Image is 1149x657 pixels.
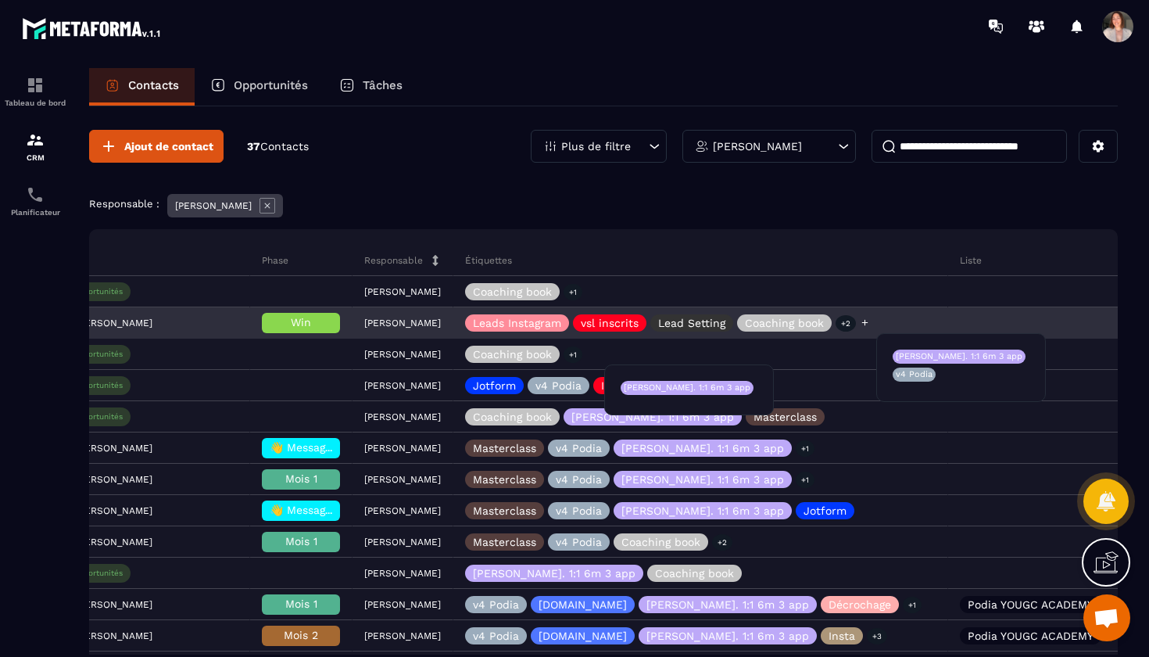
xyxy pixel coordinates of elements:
p: +2 [712,534,732,551]
p: Leads Instagram [473,318,561,328]
p: +1 [796,440,814,457]
p: [PERSON_NAME] [364,599,441,610]
p: Podia YOUGC ACADEMY [968,630,1094,641]
a: Contacts [89,68,195,106]
p: Responsable : [89,198,159,210]
p: Coaching book [473,349,552,360]
p: Plus de filtre [561,141,631,152]
p: Décrochage [829,599,891,610]
a: formationformationTableau de bord [4,64,66,119]
p: v4 Podia [556,505,602,516]
p: Responsable [364,254,423,267]
p: [PERSON_NAME] [364,630,441,641]
a: Ouvrir le chat [1083,594,1130,641]
p: [PERSON_NAME] [175,200,252,211]
span: 👋 Message de Bienvenue [270,441,408,454]
p: [DOMAIN_NAME] [539,630,627,641]
p: [PERSON_NAME] [364,411,441,422]
p: Phase [262,254,288,267]
p: 37 [247,139,309,154]
span: Mois 1 [285,535,317,547]
p: [PERSON_NAME] [364,349,441,360]
a: Tâches [324,68,418,106]
span: Mois 1 [285,598,317,610]
p: [PERSON_NAME] [364,380,441,391]
p: +1 [903,597,922,613]
p: +1 [796,472,814,488]
p: Jotform [804,505,847,516]
span: Mois 2 [284,629,318,641]
p: +2 [836,315,856,332]
p: Jotform [473,380,516,391]
p: [PERSON_NAME] [364,443,441,454]
p: Masterclass [753,411,817,422]
p: Podia YOUGC ACADEMY [968,599,1094,610]
p: Coaching book [621,537,700,547]
p: +1 [564,284,582,300]
p: v4 Podia [473,599,519,610]
p: Tableau de bord [4,99,66,107]
p: [PERSON_NAME] [364,537,441,547]
p: [PERSON_NAME] [364,568,441,579]
p: [PERSON_NAME] [364,474,441,485]
p: Planificateur [4,208,66,217]
p: Étiquettes [465,254,512,267]
p: Tâches [363,78,403,92]
p: [PERSON_NAME]. 1:1 6m 3 app [624,382,750,393]
p: Masterclass [473,537,536,547]
p: Lead Setting [658,318,725,328]
p: Coaching book [473,411,552,422]
img: formation [26,76,45,95]
p: [PERSON_NAME] [364,505,441,516]
p: v4 Podia [556,474,602,485]
p: [PERSON_NAME] [364,286,441,297]
p: Coaching book [745,318,824,328]
img: formation [26,131,45,149]
p: [PERSON_NAME]. 1:1 6m 3 app [896,351,1022,362]
p: v4 Podia [473,630,519,641]
p: Coaching book [473,286,552,297]
a: Opportunités [195,68,324,106]
p: vsl inscrits [581,318,639,328]
span: Win [291,316,311,328]
a: schedulerschedulerPlanificateur [4,174,66,228]
p: Contacts [128,78,179,92]
a: formationformationCRM [4,119,66,174]
span: Ajout de contact [124,138,213,154]
p: Opportunités [234,78,308,92]
p: [PERSON_NAME]. 1:1 6m 3 app [646,599,809,610]
p: CRM [4,153,66,162]
p: [PERSON_NAME]. 1:1 6m 3 app [621,474,784,485]
p: v4 Podia [896,369,932,380]
p: [DOMAIN_NAME] [539,599,627,610]
span: Contacts [260,140,309,153]
p: [PERSON_NAME]. 1:1 6m 3 app [571,411,734,422]
p: +3 [867,628,887,644]
p: Liste [960,254,982,267]
button: Ajout de contact [89,130,224,163]
p: Masterclass [473,474,536,485]
p: Coaching book [655,568,734,579]
p: [PERSON_NAME]. 1:1 6m 3 app [646,630,809,641]
span: Mois 1 [285,472,317,485]
p: [PERSON_NAME]. 1:1 6m 3 app [621,505,784,516]
p: Masterclass [473,505,536,516]
p: v4 Podia [556,443,602,454]
img: scheduler [26,185,45,204]
p: Masterclass [473,443,536,454]
p: [PERSON_NAME] [713,141,802,152]
p: v4 Podia [535,380,582,391]
p: Insta [829,630,855,641]
p: +1 [564,346,582,363]
span: 👋 Message de Bienvenue [270,504,408,516]
p: Impayés [601,380,645,391]
p: [PERSON_NAME]. 1:1 6m 3 app [473,568,635,579]
p: [PERSON_NAME]. 1:1 6m 3 app [621,443,784,454]
p: v4 Podia [556,537,602,547]
img: logo [22,14,163,42]
p: [PERSON_NAME] [364,318,441,328]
